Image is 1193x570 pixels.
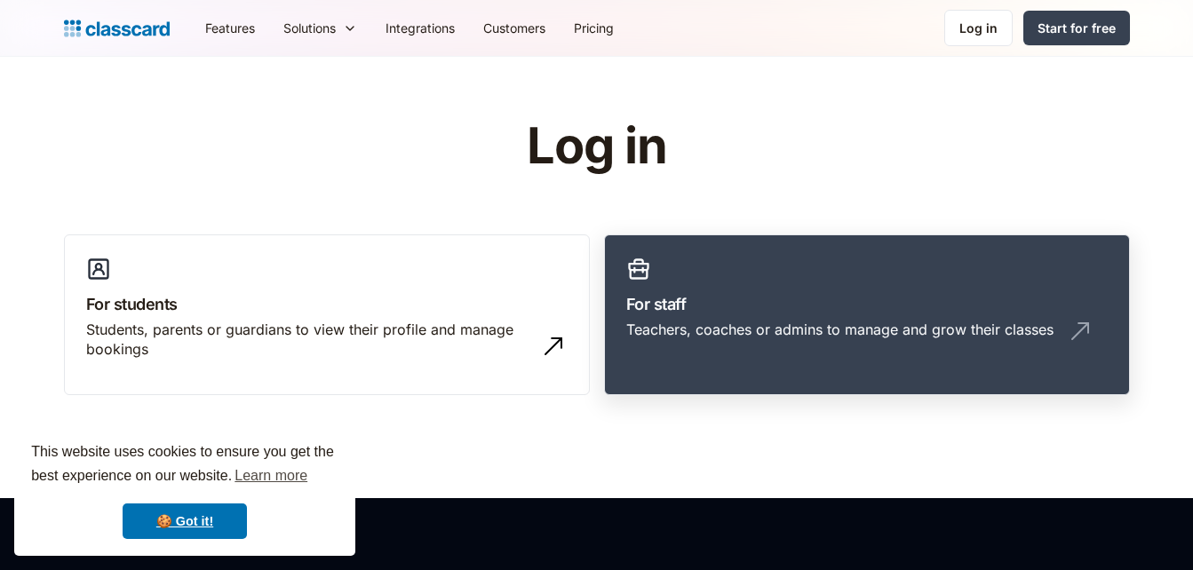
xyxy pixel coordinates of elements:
a: Integrations [371,8,469,48]
a: Start for free [1023,11,1130,45]
div: Solutions [269,8,371,48]
a: learn more about cookies [232,463,310,489]
a: Pricing [560,8,628,48]
a: For staffTeachers, coaches or admins to manage and grow their classes [604,234,1130,396]
a: For studentsStudents, parents or guardians to view their profile and manage bookings [64,234,590,396]
div: cookieconsent [14,424,355,556]
h3: For students [86,292,568,316]
span: This website uses cookies to ensure you get the best experience on our website. [31,441,338,489]
div: Start for free [1038,19,1116,37]
a: Features [191,8,269,48]
a: Customers [469,8,560,48]
div: Solutions [283,19,336,37]
h3: For staff [626,292,1108,316]
div: Teachers, coaches or admins to manage and grow their classes [626,320,1054,339]
h1: Log in [314,119,879,174]
div: Students, parents or guardians to view their profile and manage bookings [86,320,532,360]
a: Log in [944,10,1013,46]
div: Log in [959,19,998,37]
a: home [64,16,170,41]
a: dismiss cookie message [123,503,247,539]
